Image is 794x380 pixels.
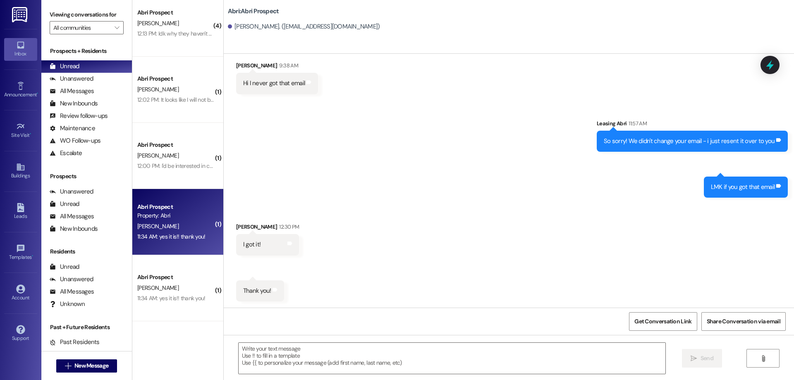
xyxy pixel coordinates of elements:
[50,212,94,221] div: All Messages
[707,317,780,326] span: Share Conversation via email
[137,8,214,17] div: Abri Prospect
[32,253,33,259] span: •
[53,21,110,34] input: All communities
[4,323,37,345] a: Support
[137,284,179,292] span: [PERSON_NAME]
[243,240,261,249] div: I got it!
[137,74,214,83] div: Abri Prospect
[236,61,318,73] div: [PERSON_NAME]
[137,233,206,240] div: 11:34 AM: yes it is!! thank you!
[50,149,82,158] div: Escalate
[137,141,214,149] div: Abri Prospect
[691,355,697,362] i: 
[137,19,179,27] span: [PERSON_NAME]
[41,323,132,332] div: Past + Future Residents
[627,119,647,128] div: 11:57 AM
[682,349,722,368] button: Send
[50,8,124,21] label: Viewing conversations for
[4,201,37,223] a: Leads
[4,160,37,182] a: Buildings
[65,363,71,369] i: 
[50,263,79,271] div: Unread
[236,222,299,234] div: [PERSON_NAME]
[56,359,117,373] button: New Message
[4,119,37,142] a: Site Visit •
[50,338,100,347] div: Past Residents
[74,361,108,370] span: New Message
[137,162,674,170] div: 12:00 PM: I'd be interested in changing to a fall/winter contract. However, I want to make sure t...
[228,7,279,16] b: Abri: Abri Prospect
[137,273,214,282] div: Abri Prospect
[277,222,299,231] div: 12:30 PM
[137,294,206,302] div: 11:34 AM: yes it is!! thank you!
[30,131,31,137] span: •
[37,91,38,96] span: •
[243,287,271,295] div: Thank you!
[50,74,93,83] div: Unanswered
[629,312,697,331] button: Get Conversation Link
[137,211,214,220] div: Property: Abri
[41,172,132,181] div: Prospects
[137,30,237,37] div: 12:13 PM: Idk why they haven't already tbh
[137,96,390,103] div: 12:02 PM: It looks like I will not be enrolling at [GEOGRAPHIC_DATA] at all so sorry for the misu...
[711,183,775,191] div: LMK if you got that email
[4,241,37,264] a: Templates •
[50,136,100,145] div: WO Follow-ups
[228,22,380,31] div: [PERSON_NAME]. ([EMAIL_ADDRESS][DOMAIN_NAME])
[137,86,179,93] span: [PERSON_NAME]
[50,225,98,233] div: New Inbounds
[41,247,132,256] div: Residents
[760,355,766,362] i: 
[50,200,79,208] div: Unread
[701,312,786,331] button: Share Conversation via email
[12,7,29,22] img: ResiDesk Logo
[50,62,79,71] div: Unread
[634,317,691,326] span: Get Conversation Link
[50,99,98,108] div: New Inbounds
[50,275,93,284] div: Unanswered
[50,87,94,96] div: All Messages
[50,287,94,296] div: All Messages
[137,203,214,211] div: Abri Prospect
[41,47,132,55] div: Prospects + Residents
[277,61,298,70] div: 9:38 AM
[4,282,37,304] a: Account
[50,112,108,120] div: Review follow-ups
[4,38,37,60] a: Inbox
[115,24,119,31] i: 
[50,300,85,308] div: Unknown
[50,187,93,196] div: Unanswered
[50,124,95,133] div: Maintenance
[243,79,305,88] div: Hi I never got that email
[597,119,788,131] div: Leasing Abri
[137,152,179,159] span: [PERSON_NAME]
[604,137,775,146] div: So sorry! We didn't change your email - i just resent it over to you
[137,222,179,230] span: [PERSON_NAME]
[701,354,713,363] span: Send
